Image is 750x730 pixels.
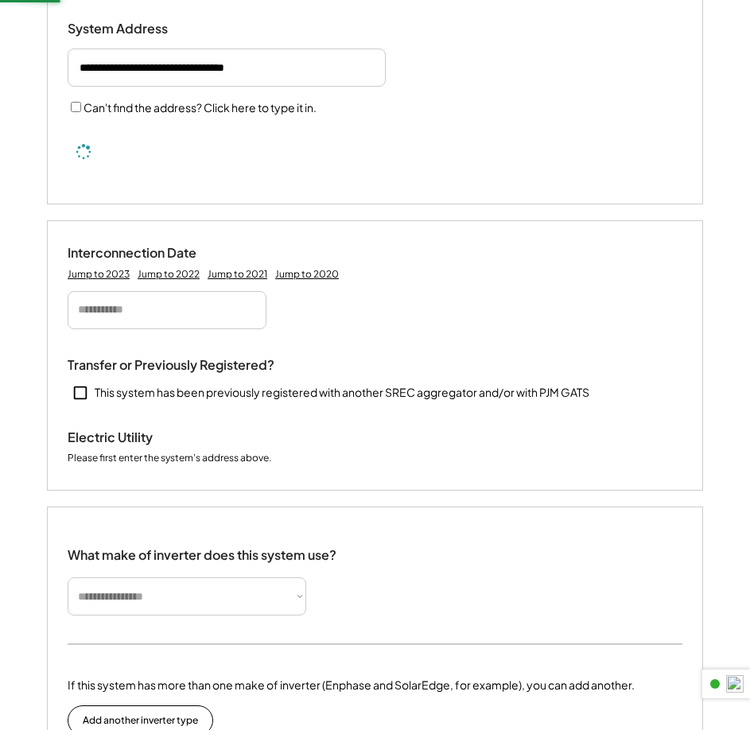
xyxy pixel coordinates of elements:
[68,531,336,567] div: What make of inverter does this system use?
[275,268,339,281] div: Jump to 2020
[68,677,635,693] div: If this system has more than one make of inverter (Enphase and SolarEdge, for example), you can a...
[68,429,227,446] div: Electric Utility
[84,100,317,115] label: Can't find the address? Click here to type it in.
[138,268,200,281] div: Jump to 2022
[68,245,227,262] div: Interconnection Date
[208,268,267,281] div: Jump to 2021
[68,21,227,37] div: System Address
[68,268,130,281] div: Jump to 2023
[68,357,274,374] div: Transfer or Previously Registered?
[68,452,271,466] div: Please first enter the system's address above.
[95,385,589,401] div: This system has been previously registered with another SREC aggregator and/or with PJM GATS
